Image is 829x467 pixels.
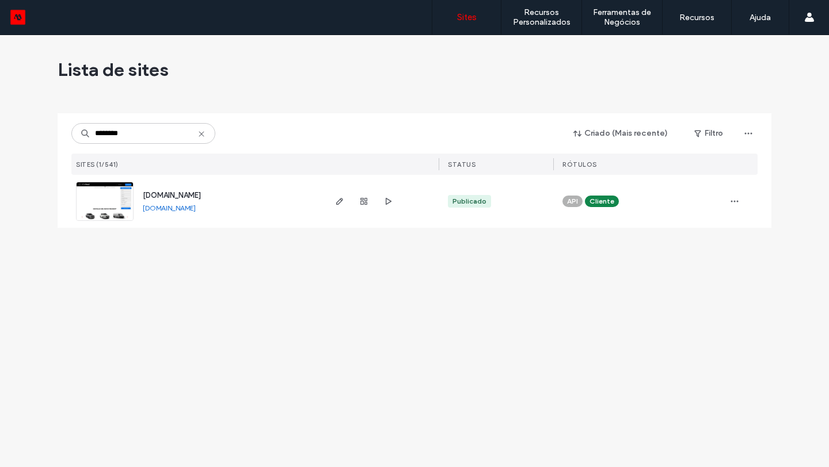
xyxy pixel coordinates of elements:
a: [DOMAIN_NAME] [143,204,196,212]
button: Filtro [683,124,735,143]
button: Criado (Mais recente) [564,124,678,143]
div: Publicado [452,196,486,206]
span: API [567,196,578,206]
label: Sites [457,12,477,22]
label: Ferramentas de Negócios [582,7,662,27]
span: Rótulos [562,160,597,169]
label: Recursos [679,13,714,22]
span: STATUS [448,160,476,169]
span: Ajuda [26,8,55,18]
label: Ajuda [750,13,771,22]
label: Recursos Personalizados [501,7,581,27]
a: [DOMAIN_NAME] [143,191,201,200]
span: Cliente [590,196,614,206]
span: Sites (1/541) [76,160,119,169]
span: Lista de sites [58,58,169,81]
